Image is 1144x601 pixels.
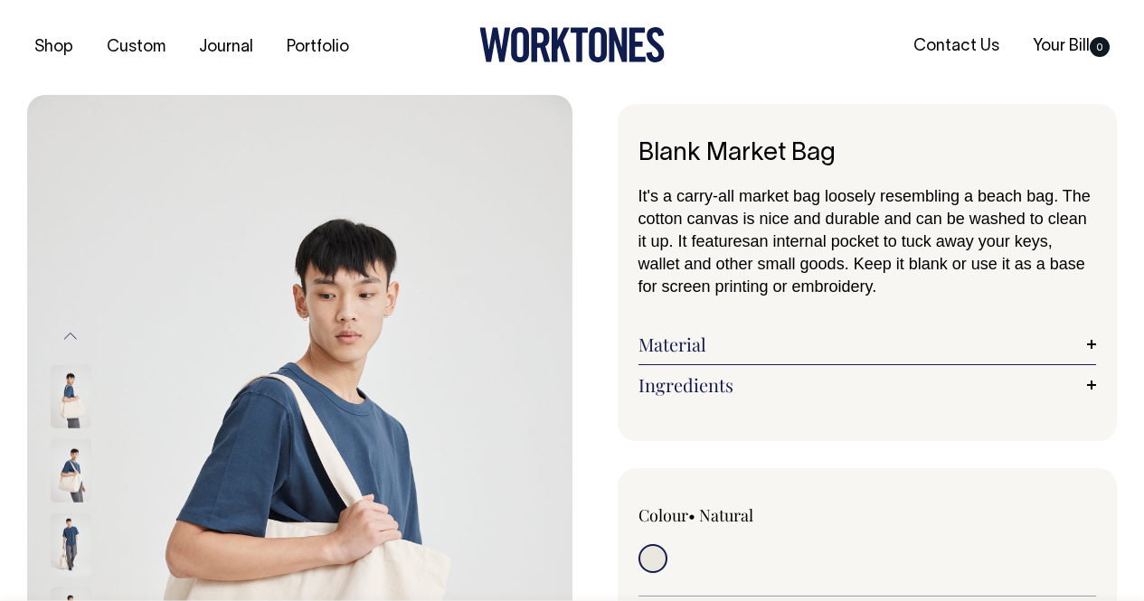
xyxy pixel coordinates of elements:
span: It's a carry-all market bag loosely resembling a beach bag. The cotton canvas is nice and durable... [638,187,1091,250]
label: Natural [699,504,753,526]
button: Previous [57,316,84,357]
img: natural [51,364,91,427]
div: Colour [638,504,822,526]
img: natural [51,512,91,576]
a: Material [638,333,1097,355]
a: Shop [27,33,80,62]
span: 0 [1090,37,1110,57]
span: • [688,504,695,526]
a: Contact Us [906,32,1007,61]
span: t features [683,232,751,250]
a: Custom [99,33,173,62]
a: Ingredients [638,374,1097,396]
a: Portfolio [279,33,356,62]
h1: Blank Market Bag [638,140,1097,168]
a: Journal [192,33,260,62]
img: natural [51,438,91,502]
a: Your Bill0 [1026,32,1117,61]
span: an internal pocket to tuck away your keys, wallet and other small goods. Keep it blank or use it ... [638,232,1085,296]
